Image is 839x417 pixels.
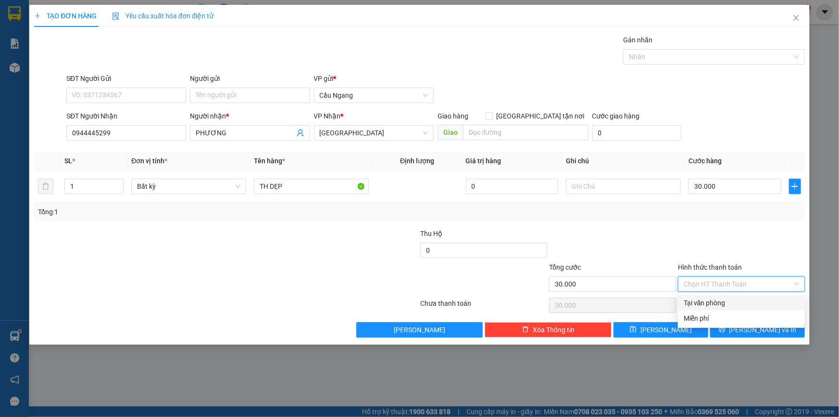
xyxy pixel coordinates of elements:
[400,157,434,165] span: Định lượng
[34,12,97,20] span: TẠO ĐƠN HÀNG
[297,129,304,137] span: user-add
[684,298,799,308] div: Tại văn phòng
[466,179,559,194] input: 0
[38,179,53,194] button: delete
[630,326,637,334] span: save
[38,207,324,217] div: Tổng: 1
[34,13,41,19] span: plus
[783,5,810,32] button: Close
[254,157,285,165] span: Tên hàng
[64,157,72,165] span: SL
[66,111,186,121] div: SĐT Người Nhận
[592,112,640,120] label: Cước giao hàng
[463,125,589,140] input: Dọc đường
[485,322,612,338] button: deleteXóa Thông tin
[438,112,468,120] span: Giao hàng
[678,263,742,271] label: Hình thức thanh toán
[112,12,213,20] span: Yêu cầu xuất hóa đơn điện tử
[254,179,369,194] input: VD: Bàn, Ghế
[394,325,445,335] span: [PERSON_NAME]
[533,325,575,335] span: Xóa Thông tin
[420,230,442,237] span: Thu Hộ
[614,322,708,338] button: save[PERSON_NAME]
[566,179,681,194] input: Ghi Chú
[112,13,120,20] img: icon
[320,88,428,103] span: Cầu Ngang
[7,61,57,72] div: 20.000
[789,182,801,190] span: plus
[190,73,310,84] div: Người gửi
[438,125,463,140] span: Giao
[8,8,56,31] div: Cầu Ngang
[7,62,22,72] span: CR :
[640,325,692,335] span: [PERSON_NAME]
[8,9,23,19] span: Gửi:
[314,112,341,120] span: VP Nhận
[66,73,186,84] div: SĐT Người Gửi
[792,14,800,22] span: close
[420,298,549,315] div: Chưa thanh toán
[314,73,434,84] div: VP gửi
[789,179,801,194] button: plus
[320,126,428,140] span: Sài Gòn
[466,157,501,165] span: Giá trị hàng
[729,325,797,335] span: [PERSON_NAME] và In
[710,322,805,338] button: printer[PERSON_NAME] và In
[684,313,799,324] div: Miễn phí
[689,157,722,165] span: Cước hàng
[63,41,160,55] div: 0912867746
[63,30,160,41] div: THƯ
[356,322,483,338] button: [PERSON_NAME]
[131,157,167,165] span: Đơn vị tính
[137,179,240,194] span: Bất kỳ
[719,326,726,334] span: printer
[623,36,652,44] label: Gán nhãn
[522,326,529,334] span: delete
[592,125,681,141] input: Cước giao hàng
[190,111,310,121] div: Người nhận
[549,263,581,271] span: Tổng cước
[63,8,86,18] span: Nhận:
[63,8,160,30] div: [GEOGRAPHIC_DATA]
[493,111,589,121] span: [GEOGRAPHIC_DATA] tận nơi
[562,152,685,170] th: Ghi chú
